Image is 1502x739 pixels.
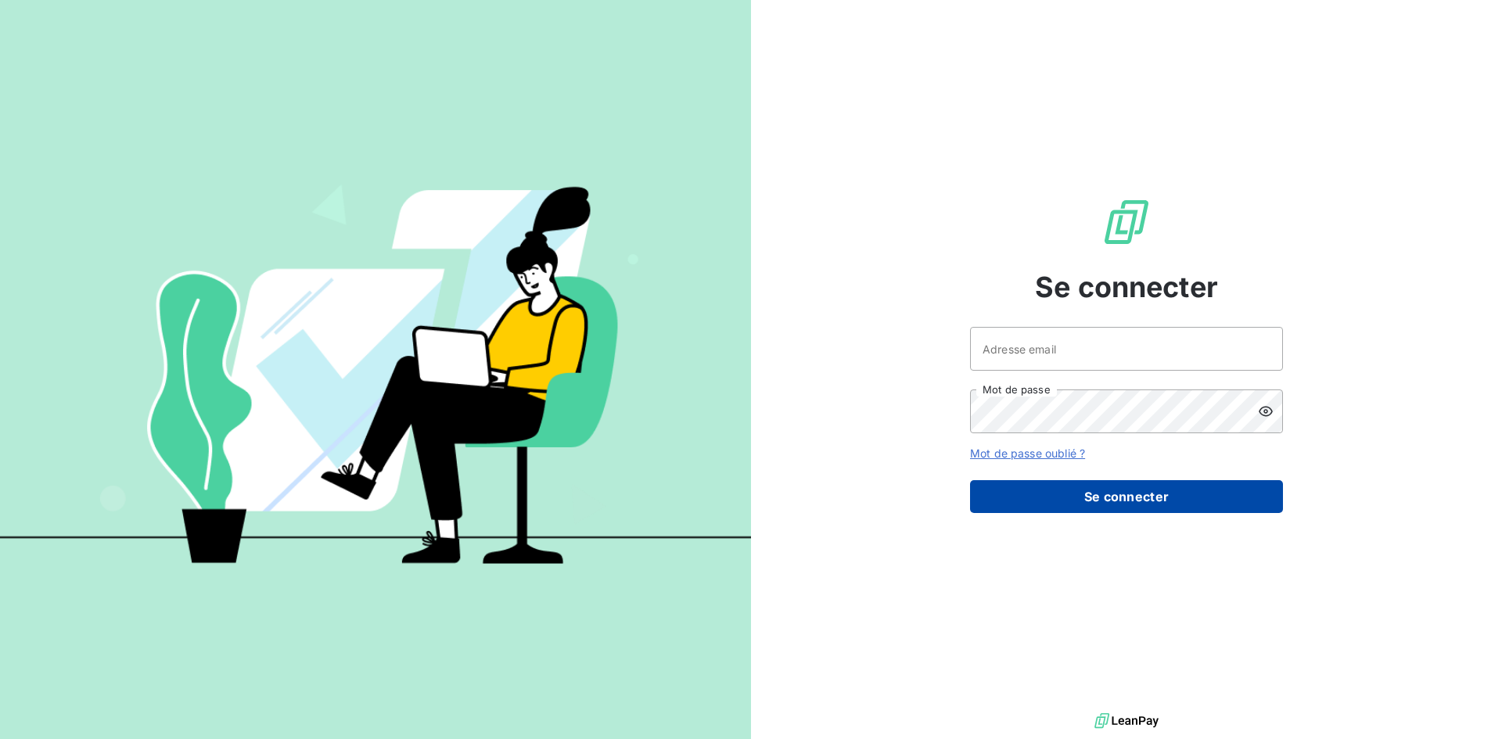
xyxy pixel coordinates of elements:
[1094,709,1159,733] img: logo
[970,327,1283,371] input: placeholder
[970,480,1283,513] button: Se connecter
[1035,266,1218,308] span: Se connecter
[1101,197,1152,247] img: Logo LeanPay
[970,447,1085,460] a: Mot de passe oublié ?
